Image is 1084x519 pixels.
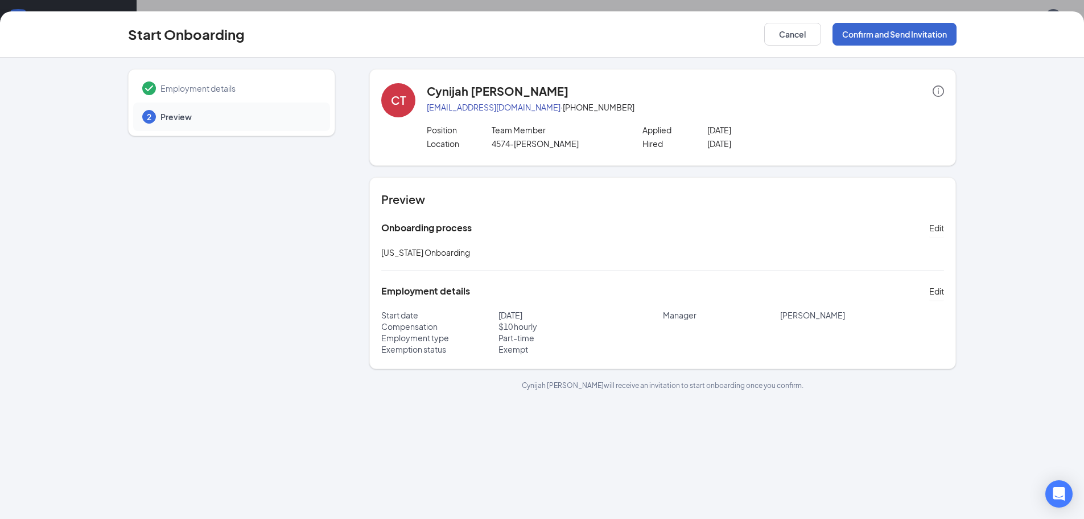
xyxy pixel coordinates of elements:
[498,332,663,344] p: Part-time
[1045,480,1073,508] div: Open Intercom Messenger
[780,309,945,321] p: [PERSON_NAME]
[498,344,663,355] p: Exempt
[369,381,956,390] p: Cynijah [PERSON_NAME] will receive an invitation to start onboarding once you confirm.
[381,344,498,355] p: Exemption status
[764,23,821,46] button: Cancel
[642,124,707,136] p: Applied
[160,111,319,122] span: Preview
[663,309,780,321] p: Manager
[929,219,944,237] button: Edit
[427,101,944,113] p: · [PHONE_NUMBER]
[642,138,707,149] p: Hired
[929,222,944,234] span: Edit
[381,247,470,258] span: [US_STATE] Onboarding
[381,332,498,344] p: Employment type
[381,191,944,207] h4: Preview
[160,83,319,94] span: Employment details
[391,92,406,108] div: CT
[498,321,663,332] p: $ 10 hourly
[381,222,472,234] h5: Onboarding process
[427,124,492,136] p: Position
[498,309,663,321] p: [DATE]
[707,124,836,136] p: [DATE]
[832,23,957,46] button: Confirm and Send Invitation
[492,138,621,149] p: 4574-[PERSON_NAME]
[381,285,470,297] h5: Employment details
[147,111,151,122] span: 2
[427,83,568,99] h4: Cynijah [PERSON_NAME]
[427,138,492,149] p: Location
[381,309,498,321] p: Start date
[381,321,498,332] p: Compensation
[128,24,245,44] h3: Start Onboarding
[707,138,836,149] p: [DATE]
[427,102,560,112] a: [EMAIL_ADDRESS][DOMAIN_NAME]
[933,85,944,97] span: info-circle
[929,285,944,297] span: Edit
[929,282,944,300] button: Edit
[492,124,621,136] p: Team Member
[142,81,156,95] svg: Checkmark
